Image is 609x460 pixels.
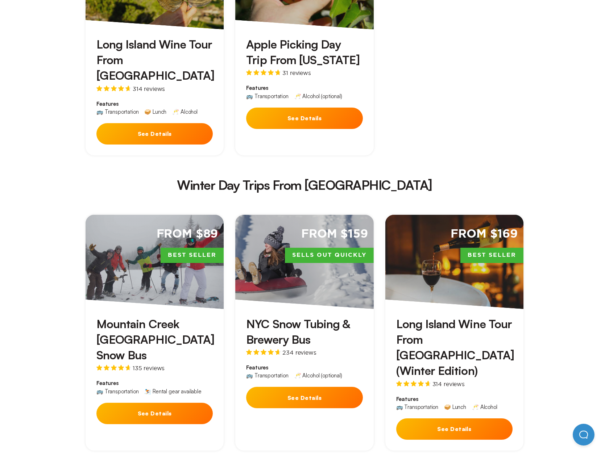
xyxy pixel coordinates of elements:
div: 🚌 Transportation [246,373,288,378]
button: See Details [396,418,513,440]
button: See Details [96,123,213,145]
div: 🚌 Transportation [96,389,138,394]
button: See Details [246,387,362,408]
div: 🥂 Alcohol [172,109,198,114]
button: See Details [246,108,362,129]
span: Features [246,364,362,371]
span: Best Seller [460,248,523,263]
div: 🚌 Transportation [246,93,288,99]
span: Features [246,84,362,92]
span: 314 reviews [133,86,165,92]
h2: Winter Day Trips From [GEOGRAPHIC_DATA] [91,179,518,192]
div: ⛷️ Rental gear available [144,389,201,394]
h3: Mountain Creek [GEOGRAPHIC_DATA] Snow Bus [96,316,213,363]
div: 🚌 Transportation [396,404,438,410]
div: 🥂 Alcohol [472,404,497,410]
h3: NYC Snow Tubing & Brewery Bus [246,316,362,347]
a: From $159Sells Out QuicklyNYC Snow Tubing & Brewery Bus234 reviewsFeatures🚌 Transportation🥂 Alcoh... [235,215,373,451]
div: 🥪 Lunch [144,109,166,114]
span: 135 reviews [133,365,165,371]
span: 234 reviews [282,350,316,355]
div: 🥪 Lunch [444,404,466,410]
h3: Apple Picking Day Trip From [US_STATE] [246,37,362,68]
button: See Details [96,403,213,424]
span: Features [96,100,213,108]
div: 🥂 Alcohol (optional) [294,93,342,99]
span: Features [96,380,213,387]
iframe: Help Scout Beacon - Open [573,424,594,446]
span: Features [396,396,513,403]
div: 🥂 Alcohol (optional) [294,373,342,378]
span: Best Seller [161,248,224,263]
span: 314 reviews [432,381,465,387]
span: Sells Out Quickly [285,248,374,263]
span: 31 reviews [282,70,311,76]
span: From $89 [157,226,218,242]
h3: Long Island Wine Tour From [GEOGRAPHIC_DATA] [96,37,213,84]
span: From $169 [451,226,518,242]
span: From $159 [301,226,368,242]
a: From $169Best SellerLong Island Wine Tour From [GEOGRAPHIC_DATA] (Winter Edition)314 reviewsFeatu... [385,215,523,451]
div: 🚌 Transportation [96,109,138,114]
a: From $89Best SellerMountain Creek [GEOGRAPHIC_DATA] Snow Bus135 reviewsFeatures🚌 Transportation⛷️... [86,215,224,451]
h3: Long Island Wine Tour From [GEOGRAPHIC_DATA] (Winter Edition) [396,316,513,379]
